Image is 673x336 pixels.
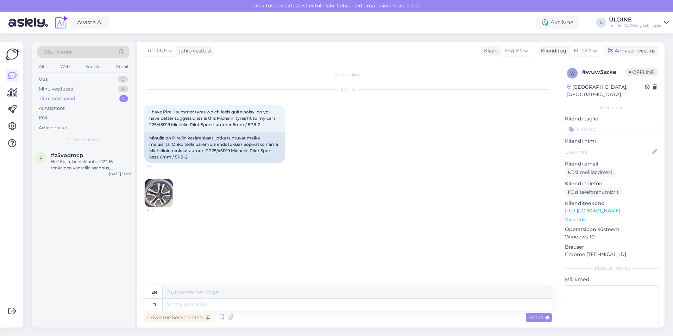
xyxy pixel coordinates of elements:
[609,23,661,28] div: Teinari Oy/Rengaskirppis
[6,48,19,61] img: Askly Logo
[37,62,45,71] div: All
[565,148,651,156] input: Lisa nimi
[40,155,43,160] span: z
[565,226,659,233] p: Operatsioonisüsteem
[146,163,173,169] span: 10:11
[582,68,626,76] div: # wuw3szke
[51,152,83,158] span: #z5voqmcp
[118,86,128,93] div: 4
[39,76,48,83] div: Uus
[596,18,606,27] div: L
[176,47,212,55] div: juhib vestlust
[118,76,128,83] div: 0
[574,47,592,55] span: Finnish
[39,114,49,122] div: Kõik
[565,200,659,207] p: Klienditeekond
[565,115,659,123] p: Kliendi tag'id
[565,265,659,272] div: [PERSON_NAME]
[565,187,622,197] div: Küsi telefoninumbrit
[71,17,109,29] a: Avasta AI
[144,71,552,78] div: Vestlus algas
[626,68,657,76] span: Offline
[565,105,659,111] div: Kliendi info
[39,124,68,131] div: Arhiveeritud
[536,16,579,29] div: Aktiivne
[538,47,568,55] div: Klienditugi
[604,46,658,56] div: Arhiveeri vestlus
[565,168,615,177] div: Küsi meiliaadressi
[109,171,131,176] div: [DATE] 14:22
[144,132,285,163] div: Minulla on Pirellin kesärenkaat, jotka tuntuvat melko meluisilta. Onko teillä parempia ehdotuksia...
[152,299,156,311] div: fi
[54,15,68,30] img: explore-ai
[51,158,131,171] div: Hei! Kyllä, henkilöauton 12"–16" renkaiden vanteille asennus, tasapainotus ja asennus autoon on 2...
[565,137,659,145] p: Kliendi nimi
[59,62,71,71] div: Web
[565,217,659,223] p: Vaata edasi ...
[504,47,523,55] span: English
[565,243,659,251] p: Brauser
[570,70,575,76] span: w
[147,47,167,55] span: ÜLDINE
[144,86,552,93] div: [DATE]
[39,95,75,102] div: Tiimi vestlused
[44,48,72,56] span: Otsi kliente
[565,180,659,187] p: Kliendi telefon
[115,62,130,71] div: Email
[565,233,659,241] p: Windows 10
[565,124,659,135] input: Lisa tag
[151,286,157,298] div: en
[609,17,669,28] a: ÜLDINETeinari Oy/Rengaskirppis
[565,276,659,283] p: Märkmed
[565,160,659,168] p: Kliendi email
[609,17,661,23] div: ÜLDINE
[84,62,101,71] div: Socials
[529,314,549,321] span: Saada
[481,47,498,55] div: Klient
[39,105,65,112] div: AI Assistent
[565,251,659,258] p: Chrome [TECHNICAL_ID]
[565,207,620,214] a: [URL][DOMAIN_NAME]
[144,313,213,322] div: Privaatne kommentaar
[145,179,173,207] img: Attachment
[39,86,74,93] div: Minu vestlused
[149,109,277,127] span: I have Pirelli summer tyres which feels quite noisy, do you have better suggestions? is this Mich...
[68,137,99,143] span: Tiimi vestlused
[119,95,128,102] div: 1
[567,83,645,98] div: [GEOGRAPHIC_DATA], [GEOGRAPHIC_DATA]
[147,207,173,213] span: 10:11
